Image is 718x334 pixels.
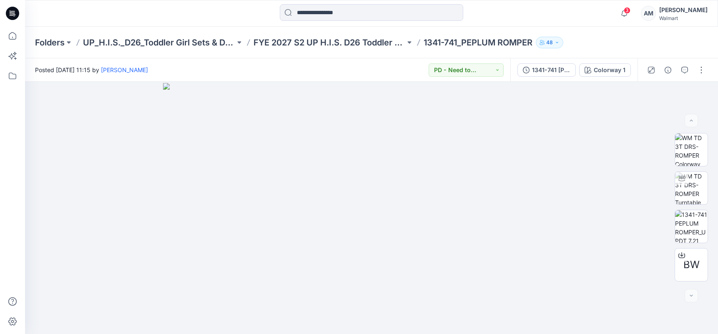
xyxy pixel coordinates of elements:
[675,133,708,166] img: WM TD 3T DRS-ROMPER Colorway wo Avatar
[659,5,708,15] div: [PERSON_NAME]
[661,63,675,77] button: Details
[83,37,235,48] a: UP_H.I.S._D26_Toddler Girl Sets & Dresses
[532,65,570,75] div: 1341-741 PEPLUM ROMPER-updt-7.21
[546,38,553,47] p: 48
[536,37,563,48] button: 48
[683,257,700,272] span: BW
[659,15,708,21] div: Walmart
[579,63,631,77] button: Colorway 1
[641,6,656,21] div: AM
[594,65,625,75] div: Colorway 1
[101,66,148,73] a: [PERSON_NAME]
[254,37,406,48] a: FYE 2027 S2 UP H.I.S. D26 Toddler Girl
[35,65,148,74] span: Posted [DATE] 11:15 by
[675,210,708,243] img: 1341-741 PEPLUM ROMPER_UPDT 7.21
[424,37,532,48] p: 1341-741_PEPLUM ROMPER
[624,7,630,14] span: 3
[675,172,708,204] img: WM TD 3T DRS-ROMPER Turntable with Avatar
[517,63,576,77] button: 1341-741 [PERSON_NAME]-updt-7.21
[35,37,65,48] a: Folders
